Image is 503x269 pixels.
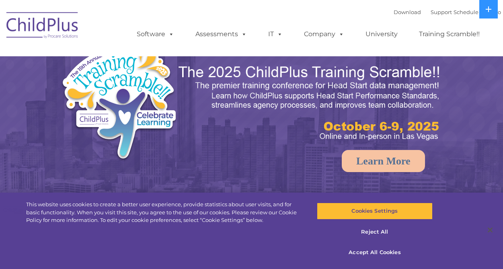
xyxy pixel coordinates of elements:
[431,9,452,15] a: Support
[357,26,406,42] a: University
[296,26,352,42] a: Company
[394,9,421,15] a: Download
[394,9,501,15] font: |
[317,203,433,220] button: Cookies Settings
[26,201,302,224] div: This website uses cookies to create a better user experience, provide statistics about user visit...
[129,26,182,42] a: Software
[2,6,83,47] img: ChildPlus by Procare Solutions
[481,221,499,239] button: Close
[411,26,488,42] a: Training Scramble!!
[454,9,501,15] a: Schedule A Demo
[317,244,433,261] button: Accept All Cookies
[342,150,425,172] a: Learn More
[317,224,433,240] button: Reject All
[187,26,255,42] a: Assessments
[260,26,291,42] a: IT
